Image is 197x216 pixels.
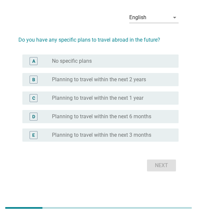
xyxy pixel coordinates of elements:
[171,14,179,21] i: arrow_drop_down
[32,57,35,64] div: A
[18,29,179,44] h2: Do you have any specific plans to travel abroad in the future?
[32,94,35,101] div: C
[52,58,92,64] label: No specific plans
[32,76,35,83] div: B
[129,15,146,20] div: English
[52,113,151,120] label: Planning to travel within the next 6 months
[32,131,35,138] div: E
[52,95,143,101] label: Planning to travel within the next 1 year
[52,76,146,83] label: Planning to travel within the next 2 years
[52,132,151,138] label: Planning to travel within the next 3 months
[32,113,35,120] div: D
